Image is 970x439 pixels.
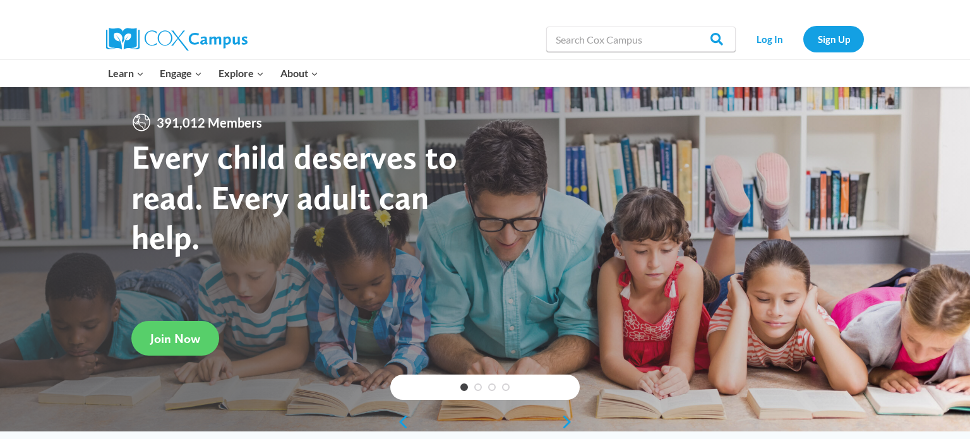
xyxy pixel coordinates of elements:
span: Learn [108,65,144,81]
span: Engage [160,65,202,81]
div: content slider buttons [390,409,580,435]
nav: Primary Navigation [100,60,326,87]
a: previous [390,414,409,430]
a: Join Now [131,321,219,356]
span: Explore [219,65,264,81]
a: Log In [742,26,797,52]
img: Cox Campus [106,28,248,51]
span: 391,012 Members [152,112,267,133]
a: next [561,414,580,430]
a: 1 [460,383,468,391]
span: Join Now [150,331,200,346]
a: 3 [488,383,496,391]
strong: Every child deserves to read. Every adult can help. [131,136,457,257]
a: 2 [474,383,482,391]
nav: Secondary Navigation [742,26,864,52]
a: 4 [502,383,510,391]
span: About [280,65,318,81]
input: Search Cox Campus [546,27,736,52]
a: Sign Up [803,26,864,52]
